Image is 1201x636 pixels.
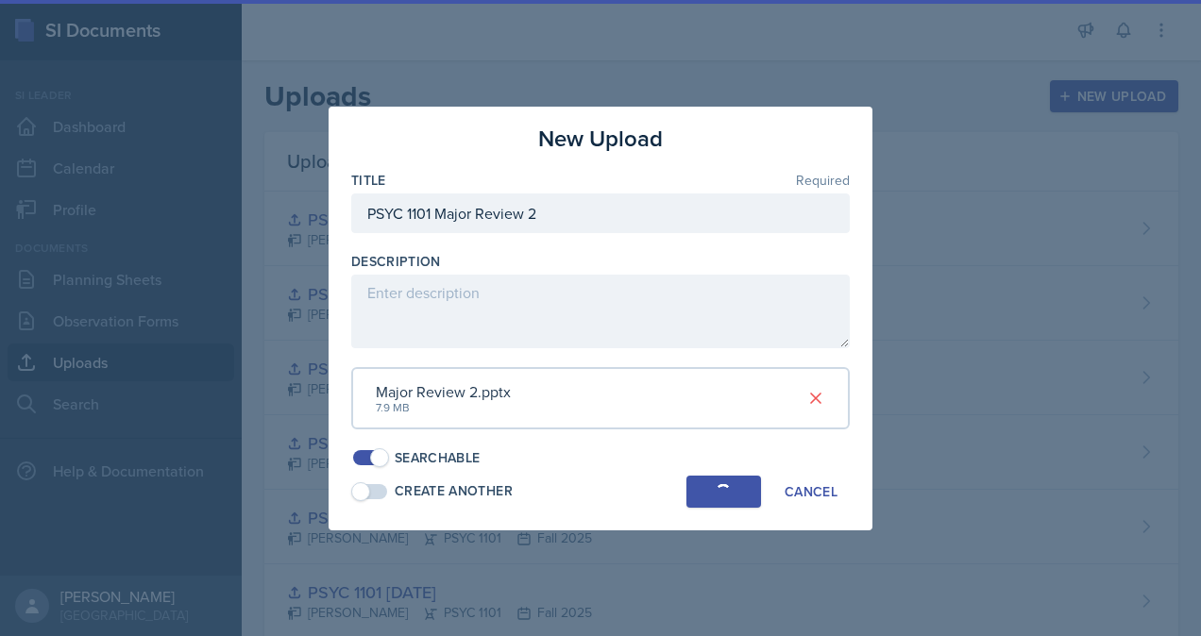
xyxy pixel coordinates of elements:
[351,171,386,190] label: Title
[351,193,850,233] input: Enter title
[376,399,511,416] div: 7.9 MB
[796,174,850,187] span: Required
[351,252,441,271] label: Description
[538,122,663,156] h3: New Upload
[376,380,511,403] div: Major Review 2.pptx
[772,476,850,508] button: Cancel
[785,484,837,499] div: Cancel
[395,481,513,501] div: Create Another
[395,448,481,468] div: Searchable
